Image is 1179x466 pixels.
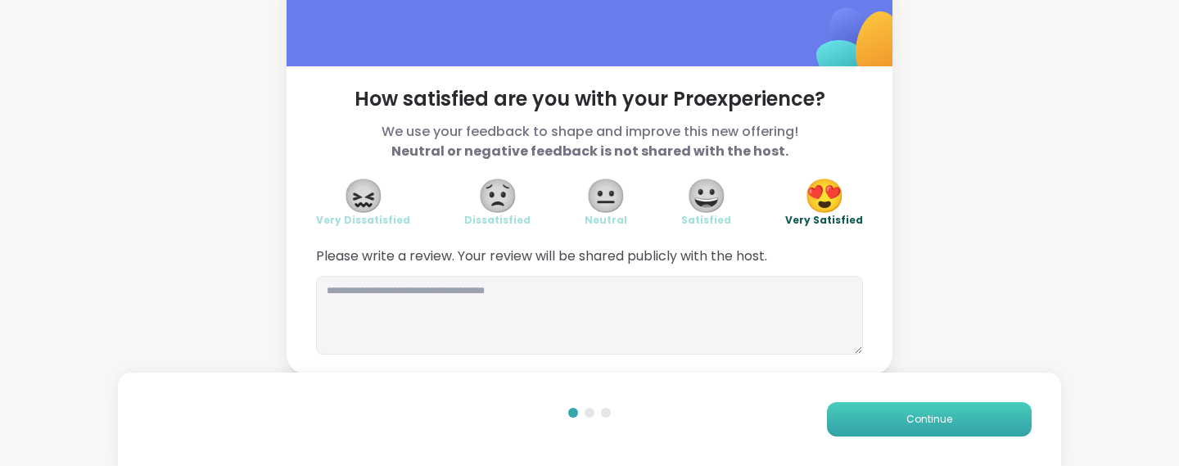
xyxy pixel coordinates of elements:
span: We use your feedback to shape and improve this new offering! [316,122,863,161]
span: 😀 [686,181,727,210]
span: How satisfied are you with your Pro experience? [316,86,863,112]
button: Continue [827,402,1032,437]
span: 😐 [585,181,626,210]
b: Neutral or negative feedback is not shared with the host. [391,142,788,161]
span: 😍 [804,181,845,210]
span: 😟 [477,181,518,210]
span: Very Satisfied [785,214,863,227]
span: Satisfied [681,214,731,227]
span: Dissatisfied [464,214,531,227]
span: Please write a review. Your review will be shared publicly with the host. [316,247,863,266]
span: Neutral [585,214,627,227]
span: Continue [906,412,952,427]
span: 😖 [343,181,384,210]
span: Very Dissatisfied [316,214,410,227]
